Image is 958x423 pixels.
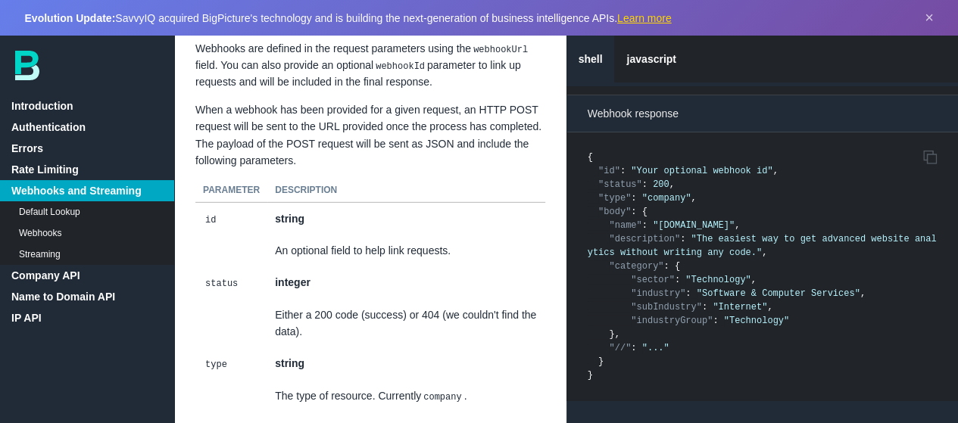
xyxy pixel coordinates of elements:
[598,356,604,367] span: }
[642,343,669,353] span: "..."
[631,166,772,176] span: "Your optional webhook id"
[174,101,566,170] p: When a webhook has been provided for a given request, an HTTP POST request will be sent to the UR...
[203,357,229,372] code: type
[609,234,680,244] span: "description"
[598,193,631,204] span: "type"
[267,380,545,412] td: The type of resource. Currently .
[735,220,740,231] span: ,
[598,166,620,176] span: "id"
[772,166,778,176] span: ,
[25,12,116,24] strong: Evolution Update:
[588,370,593,381] span: }
[697,288,860,299] span: "Software & Computer Services"
[751,275,757,285] span: ,
[203,213,218,228] code: id
[713,316,718,326] span: :
[762,247,767,258] span: ,
[566,36,615,82] a: shell
[617,12,672,24] a: Learn more
[767,302,772,313] span: ,
[609,220,641,231] span: "name"
[609,343,631,353] span: "//"
[642,220,648,231] span: :
[620,166,626,176] span: :
[631,288,685,299] span: "industry"
[25,12,672,24] span: SavvyIQ acquired BigPicture's technology and is building the next-generation of business intellig...
[663,261,669,272] span: :
[669,179,675,190] span: ,
[588,234,937,258] span: "The easiest way to get advanced website analytics without writing any code."
[609,329,619,340] span: },
[203,276,240,291] code: status
[275,357,304,369] strong: string
[267,179,545,202] th: Description
[373,59,427,74] code: webhookId
[631,316,713,326] span: "industryGroup"
[653,220,735,231] span: "[DOMAIN_NAME]"
[685,288,691,299] span: :
[195,179,267,202] th: Parameter
[631,193,636,204] span: :
[609,261,663,272] span: "category"
[642,179,648,190] span: :
[675,261,680,272] span: {
[653,179,669,190] span: 200
[642,193,691,204] span: "company"
[267,235,545,266] td: An optional field to help link requests.
[925,9,934,26] button: Dismiss announcement
[421,390,463,405] code: company
[267,299,545,348] td: Either a 200 code (success) or 404 (we couldn't find the data).
[691,193,696,204] span: ,
[598,179,642,190] span: "status"
[685,275,750,285] span: "Technology"
[724,316,789,326] span: "Technology"
[680,234,685,244] span: :
[702,302,707,313] span: :
[588,152,593,163] span: {
[860,288,866,299] span: ,
[275,213,304,225] strong: string
[631,275,675,285] span: "sector"
[713,302,767,313] span: "Internet"
[471,42,530,58] code: webhookUrl
[614,36,688,82] a: javascript
[642,207,648,217] span: {
[631,207,636,217] span: :
[598,207,631,217] span: "body"
[675,275,680,285] span: :
[631,302,702,313] span: "subIndustry"
[275,276,310,288] strong: integer
[174,40,566,91] p: Webhooks are defined in the request parameters using the field. You can also provide an optional ...
[15,51,39,80] img: bp-logo-B-teal.svg
[631,343,636,353] span: :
